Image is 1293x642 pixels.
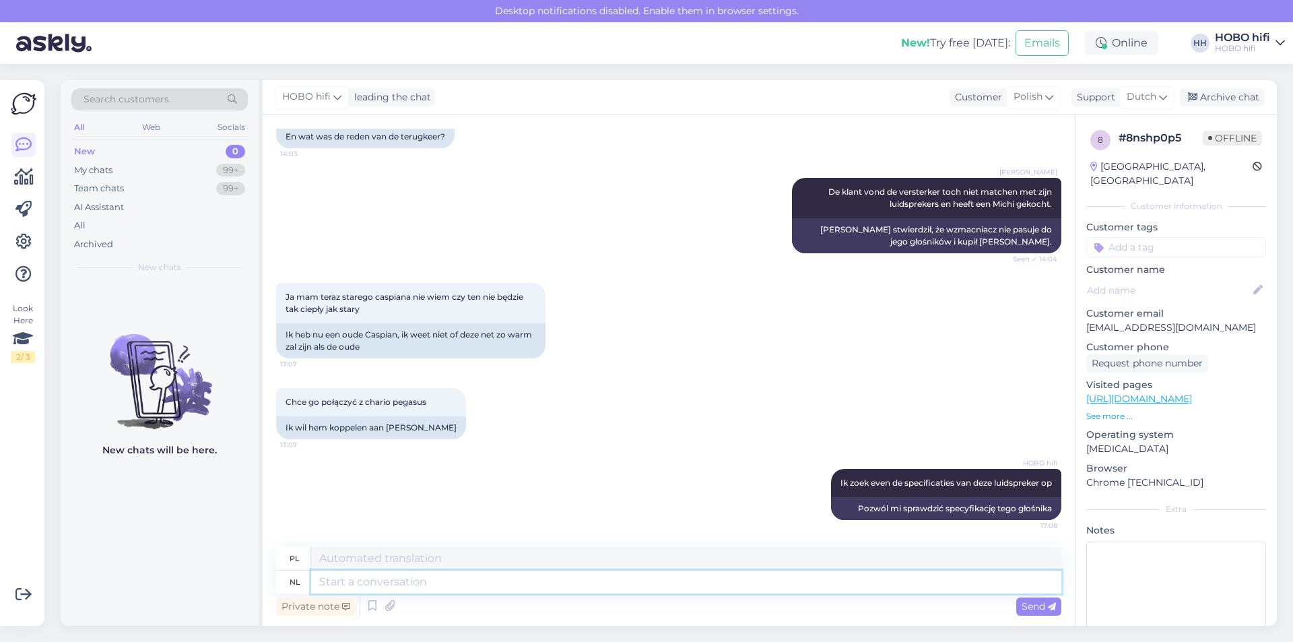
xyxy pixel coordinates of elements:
div: pl [290,547,300,570]
div: AI Assistant [74,201,124,214]
span: Dutch [1127,90,1156,104]
img: Askly Logo [11,91,36,117]
div: nl [290,571,300,593]
div: 2 / 3 [11,351,35,363]
span: 8 [1098,135,1103,145]
span: Chce go połączyć z chario pegasus [286,397,426,407]
div: Private note [276,598,356,616]
span: 17:08 [1007,521,1057,531]
div: Ik wil hem koppelen aan [PERSON_NAME] [276,416,466,439]
span: HOBO hifi [282,90,331,104]
div: My chats [74,164,112,177]
p: Operating system [1086,428,1266,442]
div: Pozwól mi sprawdzić specyfikację tego głośnika [831,497,1061,520]
p: See more ... [1086,410,1266,422]
div: Customer [950,90,1002,104]
div: Online [1085,31,1158,55]
div: Web [139,119,163,136]
div: HH [1191,34,1209,53]
span: HOBO hifi [1007,458,1057,468]
div: 99+ [216,164,245,177]
p: New chats will be here. [102,443,217,457]
span: Send [1022,600,1056,612]
div: HOBO hifi [1215,43,1270,54]
div: Look Here [11,302,35,363]
div: 99+ [216,182,245,195]
div: New [74,145,95,158]
div: En wat was de reden van de terugkeer? [276,125,455,148]
span: 14:03 [280,149,331,159]
p: [MEDICAL_DATA] [1086,442,1266,456]
div: All [71,119,87,136]
p: Customer email [1086,307,1266,321]
p: Chrome [TECHNICAL_ID] [1086,476,1266,490]
span: Search customers [84,92,169,106]
img: No chats [61,310,259,431]
p: Browser [1086,461,1266,476]
p: Notes [1086,523,1266,538]
span: New chats [138,261,181,274]
div: Customer information [1086,200,1266,212]
p: Customer phone [1086,340,1266,354]
div: HOBO hifi [1215,32,1270,43]
span: Seen ✓ 14:04 [1007,254,1057,264]
div: [PERSON_NAME] stwierdził, że wzmacniacz nie pasuje do jego głośników i kupił [PERSON_NAME]. [792,218,1061,253]
span: Polish [1014,90,1042,104]
input: Add a tag [1086,237,1266,257]
p: Visited pages [1086,378,1266,392]
div: leading the chat [349,90,431,104]
p: Customer tags [1086,220,1266,234]
a: HOBO hifiHOBO hifi [1215,32,1285,54]
div: Ik heb nu een oude Caspian, ik weet niet of deze net zo warm zal zijn als de oude [276,323,545,358]
button: Emails [1016,30,1069,56]
b: New! [901,36,930,49]
span: Ja mam teraz starego caspiana nie wiem czy ten nie będzie tak ciepły jak stary [286,292,525,314]
span: Offline [1203,131,1262,146]
div: Try free [DATE]: [901,35,1010,51]
span: 17:07 [280,440,331,450]
div: Archive chat [1180,88,1265,106]
span: De klant vond de versterker toch niet matchen met zijn luidsprekers en heeft een Michi gekocht. [828,187,1054,209]
input: Add name [1087,283,1251,298]
div: All [74,219,86,232]
div: Team chats [74,182,124,195]
p: Customer name [1086,263,1266,277]
div: Socials [215,119,248,136]
div: # 8nshp0p5 [1119,130,1203,146]
div: [GEOGRAPHIC_DATA], [GEOGRAPHIC_DATA] [1090,160,1253,188]
div: Extra [1086,503,1266,515]
span: Ik zoek even de specificaties van deze luidspreker op [840,478,1052,488]
div: Archived [74,238,113,251]
p: [EMAIL_ADDRESS][DOMAIN_NAME] [1086,321,1266,335]
div: Support [1071,90,1115,104]
a: [URL][DOMAIN_NAME] [1086,393,1192,405]
span: [PERSON_NAME] [999,167,1057,177]
span: 17:07 [280,359,331,369]
div: Request phone number [1086,354,1208,373]
div: 0 [226,145,245,158]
